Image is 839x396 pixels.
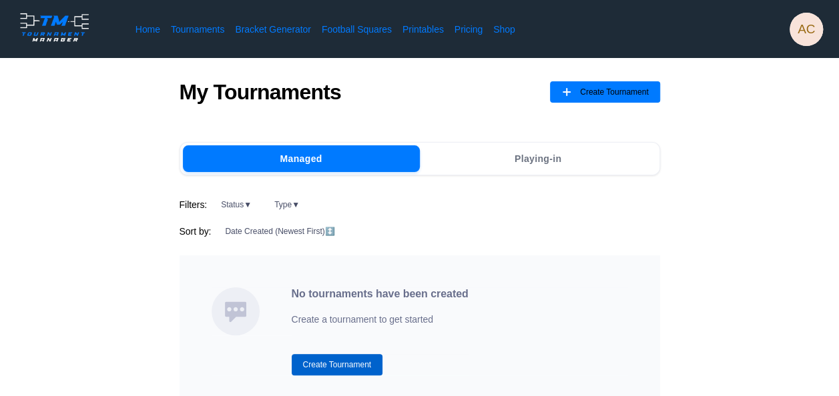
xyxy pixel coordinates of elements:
img: logo.ffa97a18e3bf2c7d.png [16,11,93,44]
h2: No tournaments have been created [292,287,469,301]
button: Date Created (Newest First)↕️ [216,223,343,239]
a: Pricing [455,23,483,36]
p: Create a tournament to get started [292,311,469,327]
span: Create Tournament [580,81,649,103]
a: Shop [493,23,515,36]
button: AC [790,13,823,46]
button: Managed [183,145,420,172]
a: Bracket Generator [235,23,311,36]
a: Football Squares [322,23,392,36]
a: Home [135,23,160,36]
button: Playing-in [420,145,657,172]
span: Filters: [180,198,208,211]
div: april capps [790,13,823,46]
a: Printables [402,23,444,36]
h1: My Tournaments [180,79,341,105]
button: Create Tournament [292,354,383,375]
button: Create Tournament [550,81,660,103]
span: Sort by: [180,225,212,238]
button: Status▼ [212,197,260,213]
a: Tournaments [171,23,224,36]
button: Type▼ [266,197,308,213]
